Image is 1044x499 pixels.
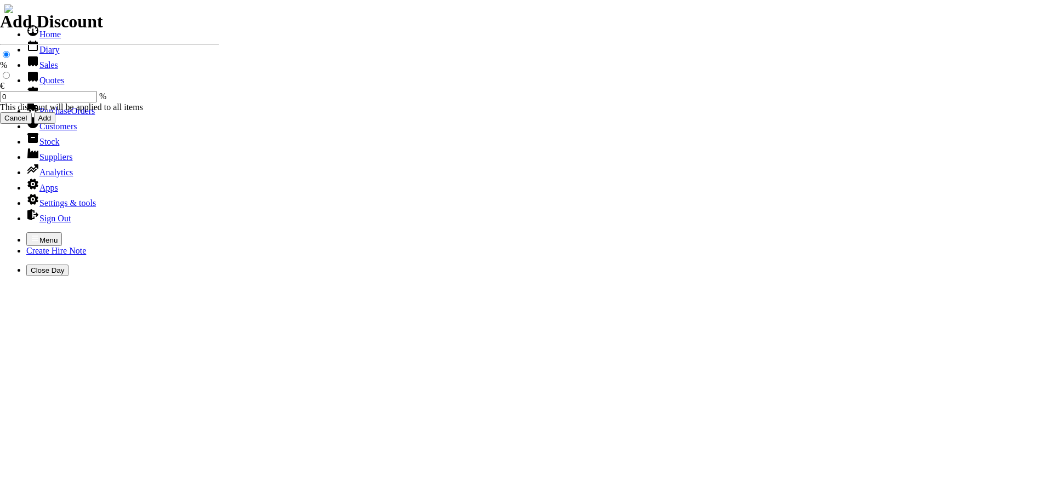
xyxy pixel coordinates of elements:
li: Suppliers [26,147,1040,162]
a: Sign Out [26,214,71,223]
li: Stock [26,131,1040,147]
input: € [3,72,10,79]
li: Hire Notes [26,85,1040,101]
a: Stock [26,137,59,146]
a: Create Hire Note [26,246,86,255]
li: Sales [26,55,1040,70]
input: Add [34,112,56,124]
a: Apps [26,183,58,192]
a: Customers [26,122,77,131]
button: Menu [26,232,62,246]
a: Suppliers [26,152,72,162]
input: % [3,51,10,58]
span: % [99,91,106,101]
a: Analytics [26,168,73,177]
a: Settings & tools [26,198,96,208]
button: Close Day [26,265,69,276]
